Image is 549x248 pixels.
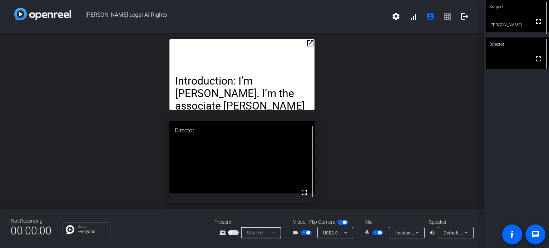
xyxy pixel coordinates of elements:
[357,218,429,226] div: Mic
[293,218,306,226] span: Video
[169,121,315,140] div: Director
[364,228,372,237] mat-icon: mic_none
[309,218,336,226] span: Flip Camera
[531,230,540,239] mat-icon: message
[78,229,107,234] p: Everyone
[219,228,228,237] mat-icon: screen_share_outline
[14,8,71,20] img: white-gradient.svg
[306,39,315,47] mat-icon: open_in_new
[534,17,543,26] mat-icon: fullscreen
[426,12,435,21] mat-icon: account_box
[214,218,286,226] div: Present
[175,75,309,137] p: Introduction: I’m [PERSON_NAME]. I’m the associate [PERSON_NAME] of academic affairs at [GEOGRAPH...
[395,230,478,236] span: Headset (OpenRun by [PERSON_NAME])
[460,12,469,21] mat-icon: logout
[534,55,543,63] mat-icon: fullscreen
[486,37,549,51] div: Director
[323,230,406,236] span: USB2.0 VGA UVC WebCam (13d3:5a11)
[78,225,107,228] p: Group
[71,8,387,25] span: [PERSON_NAME] Legal AI Rights
[66,225,74,234] img: Chat Icon
[405,8,422,25] button: signal_cellular_alt
[300,188,308,197] mat-icon: fullscreen
[508,230,516,239] mat-icon: accessibility
[429,218,472,226] div: Speaker
[292,228,301,237] mat-icon: videocam_outline
[392,12,400,21] mat-icon: settings
[11,217,51,225] div: Not Recording
[247,230,263,236] span: Source
[11,222,51,239] span: 00:00:00
[429,228,437,237] mat-icon: volume_up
